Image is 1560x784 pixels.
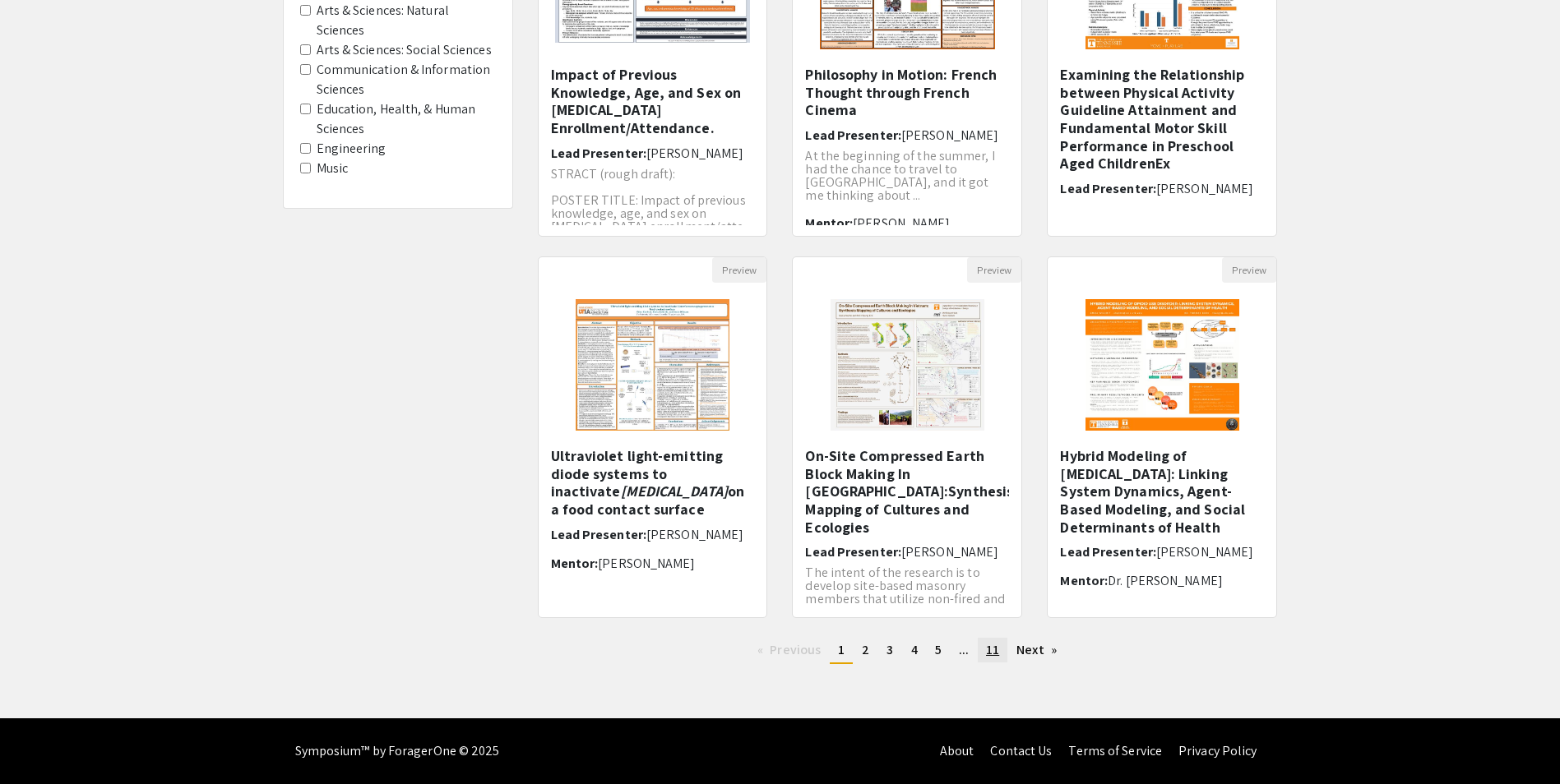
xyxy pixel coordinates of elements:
a: Terms of Service [1068,742,1162,759]
h5: Impact of Previous Knowledge, Age, and Sex on [MEDICAL_DATA] Enrollment/Attendance. [551,66,755,136]
span: Mentor: [1060,572,1108,589]
h6: Lead Presenter: [805,127,1009,143]
div: Symposium™ by ForagerOne © 2025 [295,718,500,784]
span: 3 [886,641,893,658]
p: STRACT (rough draft): [551,168,755,181]
a: About [940,742,974,759]
span: [PERSON_NAME] [598,555,695,572]
iframe: Chat [12,710,70,772]
label: Education, Health, & Human Sciences [317,99,496,139]
span: 1 [838,641,845,658]
button: Preview [1222,257,1276,283]
label: Engineering [317,139,387,159]
label: Communication & Information Sciences [317,60,496,99]
img: <p class="ql-align-center"><strong style="color: rgb(34, 122, 143);">Ultraviolet light-emitting d... [559,283,746,447]
em: [MEDICAL_DATA] [621,482,728,500]
span: At the beginning of the summer, I had the chance to travel to [GEOGRAPHIC_DATA], and it got me th... [805,147,994,204]
span: 5 [935,641,942,658]
div: Open Presentation <p class="ql-align-center"><strong style="color: rgb(34, 122, 143);">Ultraviole... [538,256,768,618]
img: <p><span style="background-color: transparent; color: rgb(0, 0, 0);">Hybrid Modeling of Opioid Us... [1069,283,1256,447]
label: Music [317,159,349,178]
span: [PERSON_NAME] [646,526,743,543]
span: ... [959,641,969,658]
button: Preview [967,257,1021,283]
h5: On-Site Compressed Earth Block Making In [GEOGRAPHIC_DATA]:Synthesis Mapping of Cultures and Ecol... [805,447,1009,536]
h6: Lead Presenter: [1060,181,1264,196]
a: Next page [1008,638,1065,662]
div: Open Presentation <p>On-Site Compressed Earth Block Making In Vietnam:</p><p>Synthesis Mapping of... [792,256,1022,618]
p: The intent of the research is to develop site-based masonry members that utilize non-fired and su... [805,566,1009,619]
h6: Lead Presenter: [805,544,1009,560]
span: [PERSON_NAME] [901,127,998,144]
h5: Hybrid Modeling of [MEDICAL_DATA]: Linking System Dynamics, Agent-Based Modeling, and Social Dete... [1060,447,1264,536]
ul: Pagination [538,638,1278,664]
label: Arts & Sciences: Social Sciences [317,40,492,60]
span: [PERSON_NAME] [646,145,743,162]
h5: Philosophy in Motion: French Thought through French Cinema [805,66,1009,119]
span: [PERSON_NAME] [1156,180,1253,197]
span: Dr. [PERSON_NAME] [1108,572,1223,589]
h5: Ultraviolet light-emitting diode systems to inactivate on a food contact surface [551,447,755,518]
button: Preview [712,257,766,283]
h5: Examining the Relationship between Physical Activity Guideline Attainment and Fundamental Motor S... [1060,66,1264,173]
span: [PERSON_NAME] [901,543,998,560]
span: Previous [770,641,821,658]
a: Contact Us [990,742,1052,759]
span: Mentor: [551,555,599,572]
h6: Lead Presenter: [1060,544,1264,560]
span: [PERSON_NAME] [853,214,950,232]
p: POSTER TITLE: Impact of previous knowledge, age, and sex on [MEDICAL_DATA] enrollment/atte... [551,194,755,233]
span: 2 [862,641,869,658]
div: Open Presentation <p><span style="background-color: transparent; color: rgb(0, 0, 0);">Hybrid Mod... [1047,256,1277,618]
img: <p>On-Site Compressed Earth Block Making In Vietnam:</p><p>Synthesis Mapping of Cultures and Ecol... [814,283,1001,447]
span: Mentor: [805,214,853,232]
span: 11 [986,641,999,658]
label: Arts & Sciences: Natural Sciences [317,1,496,40]
h6: Lead Presenter: [551,145,755,161]
a: Privacy Policy [1178,742,1257,759]
span: [PERSON_NAME] [1156,543,1253,560]
span: 4 [911,641,918,658]
h6: Lead Presenter: [551,527,755,542]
